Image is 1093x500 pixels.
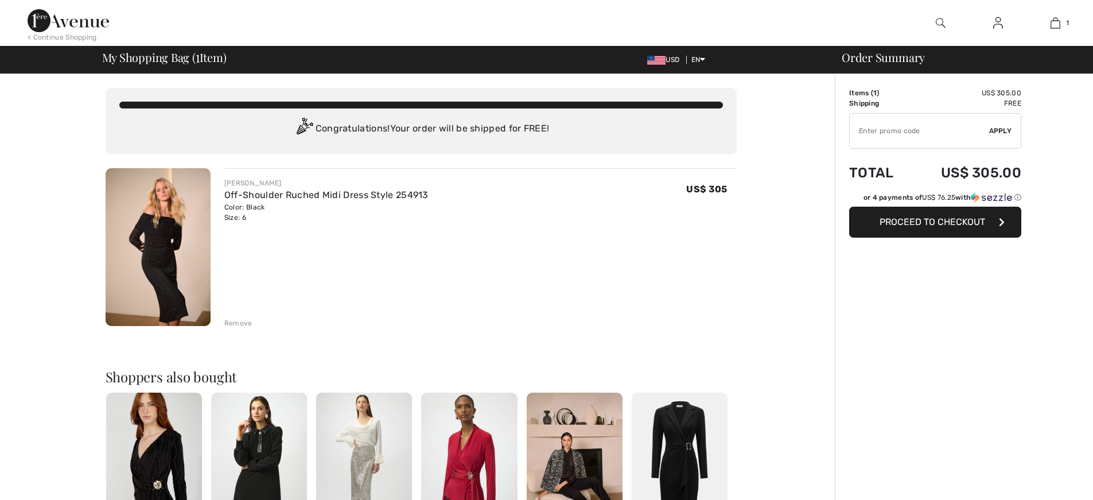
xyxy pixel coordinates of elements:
span: 1 [1066,18,1069,28]
td: Total [849,153,911,192]
img: My Info [993,16,1003,30]
img: Sezzle [971,192,1012,203]
td: Items ( ) [849,88,911,98]
span: My Shopping Bag ( Item) [102,52,227,63]
span: Proceed to Checkout [880,216,985,227]
img: search the website [936,16,946,30]
div: or 4 payments of with [863,192,1021,203]
span: 1 [873,89,877,97]
a: 1 [1027,16,1083,30]
span: Apply [989,126,1012,136]
span: 1 [196,49,200,64]
td: US$ 305.00 [911,153,1021,192]
img: 1ère Avenue [28,9,109,32]
span: US$ 305 [686,184,727,195]
span: US$ 76.25 [922,193,955,201]
a: Off-Shoulder Ruched Midi Dress Style 254913 [224,189,429,200]
a: Sign In [984,16,1012,30]
span: USD [647,56,684,64]
span: EN [691,56,706,64]
img: Congratulation2.svg [293,118,316,141]
div: Order Summary [828,52,1086,63]
td: US$ 305.00 [911,88,1021,98]
button: Proceed to Checkout [849,207,1021,238]
div: Color: Black Size: 6 [224,202,429,223]
td: Shipping [849,98,911,108]
h2: Shoppers also bought [106,370,737,383]
div: < Continue Shopping [28,32,97,42]
img: Off-Shoulder Ruched Midi Dress Style 254913 [106,168,211,326]
input: Promo code [850,114,989,148]
div: Congratulations! Your order will be shipped for FREE! [119,118,723,141]
td: Free [911,98,1021,108]
img: My Bag [1051,16,1060,30]
img: US Dollar [647,56,666,65]
div: [PERSON_NAME] [224,178,429,188]
div: or 4 payments ofUS$ 76.25withSezzle Click to learn more about Sezzle [849,192,1021,207]
div: Remove [224,318,252,328]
